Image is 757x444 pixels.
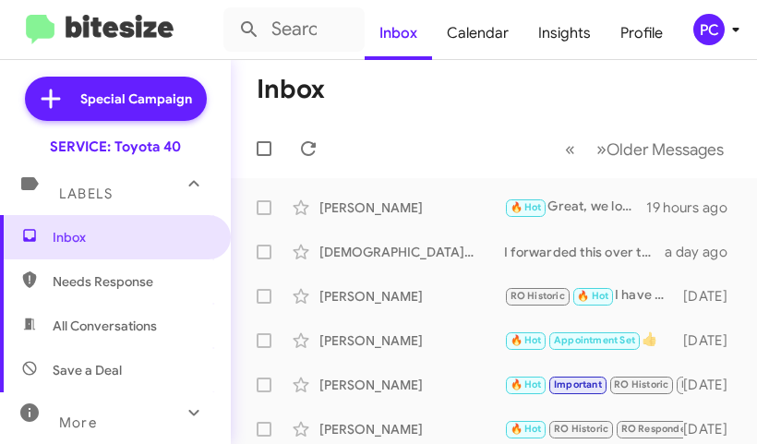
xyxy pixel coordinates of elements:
span: Important [554,378,602,390]
div: SERVICE: Toyota 40 [50,138,181,156]
div: [DATE] [683,287,742,306]
div: [PERSON_NAME] [319,376,504,394]
span: RO Historic [614,378,668,390]
span: 🔥 Hot [577,290,608,302]
a: Calendar [432,6,523,60]
div: I forwarded this over to your advisor, they should reach out with pricing [504,243,665,261]
div: a day ago [665,243,742,261]
button: PC [678,14,737,45]
div: PC [693,14,725,45]
span: All Conversations [53,317,157,335]
span: « [565,138,575,161]
div: [PERSON_NAME] [319,287,504,306]
span: Labels [59,186,113,202]
span: RO Responded Historic [621,423,732,435]
span: » [596,138,607,161]
div: I have morning and afternoon [DATE], is there a time you would prefer? Also, would you prefer to ... [504,285,683,306]
span: 🔥 Hot [511,201,542,213]
h1: Inbox [257,75,325,104]
a: Insights [523,6,606,60]
div: Great, we look forward to seeing you then. [504,197,646,218]
div: 👍 [504,330,683,351]
span: 🔥 Hot [511,334,542,346]
div: [DATE] [683,420,742,438]
input: Search [223,7,365,52]
span: Special Campaign [80,90,192,108]
span: Inbox [53,228,210,246]
div: [DATE] [683,376,742,394]
div: We look forward to seeing you? [504,374,683,395]
span: 🔥 Hot [511,423,542,435]
a: Special Campaign [25,77,207,121]
span: 🔥 Hot [511,378,542,390]
span: RO Historic [554,423,608,435]
span: RO Historic [511,290,565,302]
div: [PERSON_NAME] [319,420,504,438]
span: Needs Response [53,272,210,291]
div: [DATE] [683,331,742,350]
a: Inbox [365,6,432,60]
div: [DEMOGRAPHIC_DATA][PERSON_NAME] [319,243,504,261]
button: Previous [554,130,586,168]
span: Older Messages [607,139,724,160]
div: [PERSON_NAME] [319,198,504,217]
div: My pleasure! [504,418,683,439]
span: Appointment Set [554,334,635,346]
div: [PERSON_NAME] [319,331,504,350]
button: Next [585,130,735,168]
a: Profile [606,6,678,60]
div: 19 hours ago [646,198,742,217]
nav: Page navigation example [555,130,735,168]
